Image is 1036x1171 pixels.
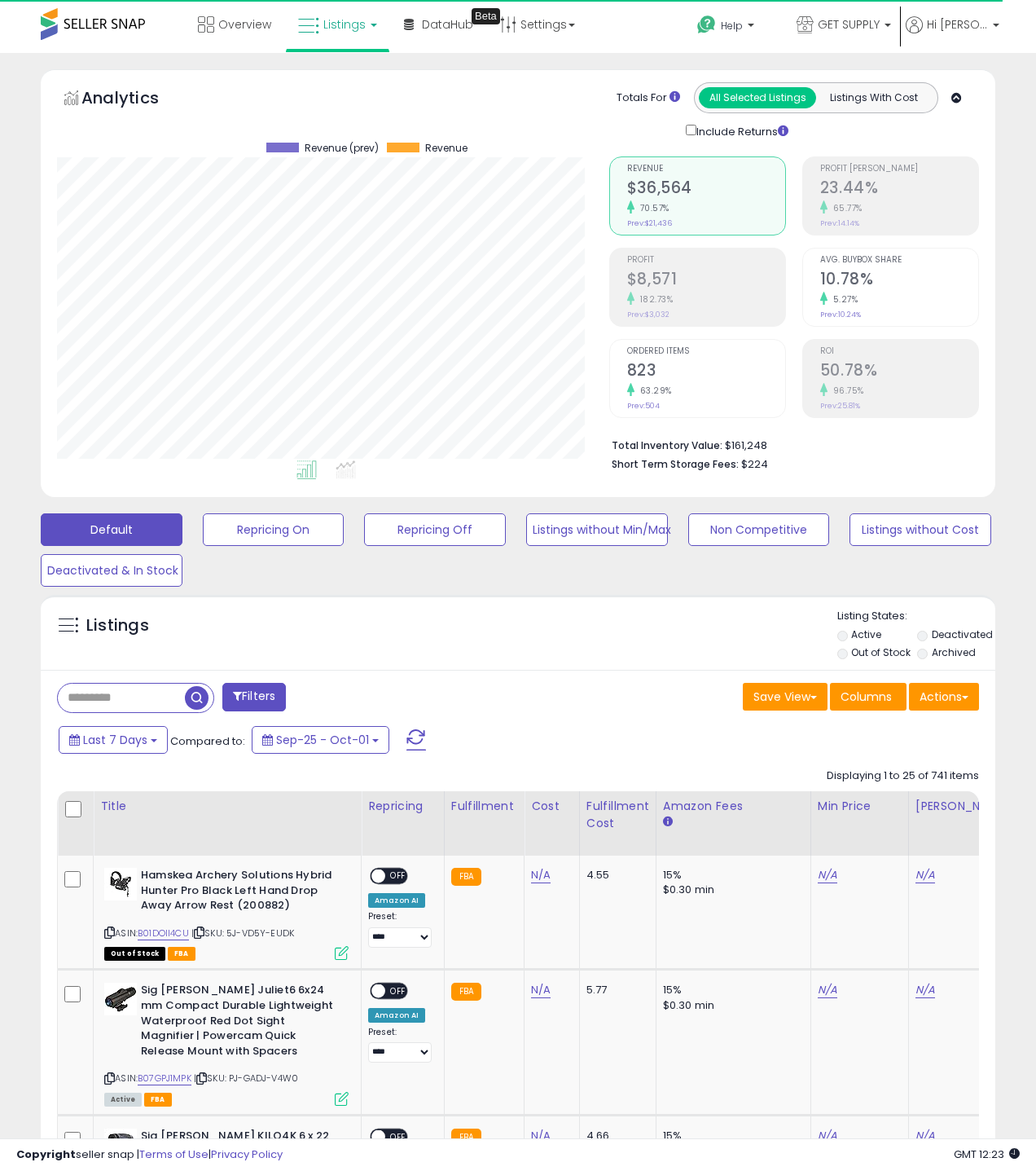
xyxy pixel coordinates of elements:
[627,256,785,265] span: Profit
[612,434,967,454] li: $161,248
[368,1027,432,1063] div: Preset:
[663,883,798,897] div: $0.30 min
[827,293,858,306] small: 5.27%
[818,867,837,883] a: N/A
[851,645,911,659] label: Out of Stock
[531,982,551,998] a: N/A
[696,15,717,35] i: Get Help
[915,867,935,883] a: N/A
[451,1129,481,1147] small: FBA
[451,798,517,815] div: Fulfillment
[141,983,339,1063] b: Sig [PERSON_NAME] Juliet6 6x24 mm Compact Durable Lightweight Waterproof Red Dot Sight Magnifier ...
[83,732,147,748] span: Last 7 Days
[820,218,859,228] small: Prev: 14.14%
[531,798,573,815] div: Cost
[663,798,804,815] div: Amazon Fees
[16,1147,283,1163] div: seller snap | |
[820,361,978,383] h2: 50.78%
[211,1147,283,1162] a: Privacy Policy
[368,893,425,908] div: Amazon AI
[663,815,673,830] small: Amazon Fees.
[721,19,743,33] span: Help
[86,614,149,637] h5: Listings
[837,609,996,624] p: Listing States:
[954,1147,1020,1162] span: 2025-10-9 12:23 GMT
[699,87,816,108] button: All Selected Listings
[743,683,827,711] button: Save View
[191,927,294,940] span: | SKU: 5J-VD5Y-EUDK
[41,513,182,546] button: Default
[932,627,993,641] label: Deactivated
[104,983,137,1015] img: 41EAdVDuhGL._SL40_.jpg
[425,143,468,154] span: Revenue
[663,1129,798,1143] div: 15%
[218,16,271,33] span: Overview
[138,1072,191,1085] a: B07GPJ1MPK
[526,513,668,546] button: Listings without Min/Max
[820,401,860,411] small: Prev: 25.81%
[612,457,739,471] b: Short Term Storage Fees:
[820,270,978,292] h2: 10.78%
[252,726,389,754] button: Sep-25 - Oct-01
[385,1130,411,1144] span: OFF
[59,726,168,754] button: Last 7 Days
[385,869,411,883] span: OFF
[927,16,988,33] span: Hi [PERSON_NAME]
[586,798,649,832] div: Fulfillment Cost
[663,998,798,1013] div: $0.30 min
[139,1147,209,1162] a: Terms of Use
[104,1093,142,1107] span: All listings currently available for purchase on Amazon
[741,456,768,472] span: $224
[41,554,182,587] button: Deactivated & In Stock
[634,202,669,214] small: 70.57%
[305,143,379,154] span: Revenue (prev)
[531,867,551,883] a: N/A
[818,982,837,998] a: N/A
[144,1093,172,1107] span: FBA
[627,218,672,228] small: Prev: $21,436
[827,202,863,214] small: 65.77%
[617,90,680,106] div: Totals For
[422,16,473,33] span: DataHub
[820,347,978,356] span: ROI
[627,401,660,411] small: Prev: 504
[586,868,643,883] div: 4.55
[830,683,906,711] button: Columns
[451,868,481,886] small: FBA
[627,310,669,319] small: Prev: $3,032
[820,165,978,174] span: Profit [PERSON_NAME]
[820,310,861,319] small: Prev: 10.24%
[841,689,892,705] span: Columns
[627,165,785,174] span: Revenue
[194,1072,298,1085] span: | SKU: PJ-GADJ-V4W0
[851,627,881,641] label: Active
[385,984,411,998] span: OFF
[827,768,979,784] div: Displaying 1 to 25 of 741 items
[323,16,366,33] span: Listings
[368,911,432,948] div: Preset:
[634,293,674,306] small: 182.73%
[915,798,1012,815] div: [PERSON_NAME]
[627,361,785,383] h2: 823
[818,798,902,815] div: Min Price
[818,16,880,33] span: GET SUPPLY
[364,513,506,546] button: Repricing Off
[104,868,349,958] div: ASIN:
[634,385,672,397] small: 63.29%
[170,733,245,749] span: Compared to:
[820,178,978,200] h2: 23.44%
[663,868,798,883] div: 15%
[104,983,349,1103] div: ASIN:
[531,1128,551,1144] a: N/A
[827,385,864,397] small: 96.75%
[141,868,339,918] b: Hamskea Archery Solutions Hybrid Hunter Pro Black Left Hand Drop Away Arrow Rest (200882)
[815,87,933,108] button: Listings With Cost
[368,798,437,815] div: Repricing
[16,1147,76,1162] strong: Copyright
[81,86,191,113] h5: Analytics
[627,178,785,200] h2: $36,564
[586,983,643,997] div: 5.77
[168,947,195,961] span: FBA
[276,732,369,748] span: Sep-25 - Oct-01
[820,256,978,265] span: Avg. Buybox Share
